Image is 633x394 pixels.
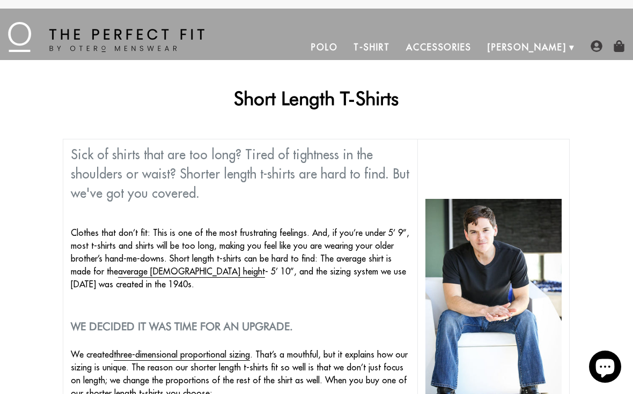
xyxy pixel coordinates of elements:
inbox-online-store-chat: Shopify online store chat [586,351,624,385]
a: [PERSON_NAME] [480,34,575,60]
h2: We decided it was time for an upgrade. [71,320,410,333]
a: three-dimensional proportional sizing [114,349,250,361]
a: T-Shirt [345,34,398,60]
img: shopping-bag-icon.png [613,40,625,52]
h1: Short Length T-Shirts [63,87,570,109]
span: Sick of shirts that are too long? Tired of tightness in the shoulders or waist? Shorter length t-... [71,146,409,201]
a: average [DEMOGRAPHIC_DATA] height [118,266,265,278]
a: Accessories [398,34,480,60]
img: user-account-icon.png [591,40,602,52]
img: The Perfect Fit - by Otero Menswear - Logo [8,22,204,52]
a: Polo [303,34,346,60]
p: Clothes that don’t fit: This is one of the most frustrating feelings. And, if you’re under 5’ 9”,... [71,226,410,291]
